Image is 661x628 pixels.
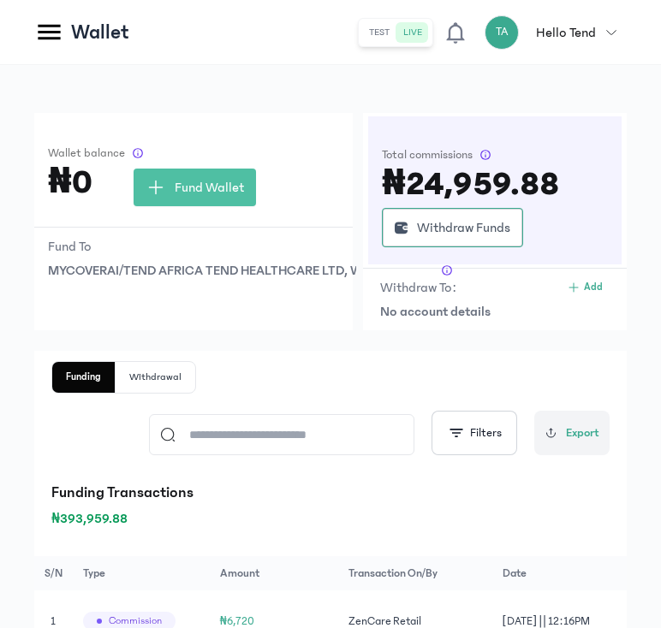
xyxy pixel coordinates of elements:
[560,277,610,298] button: Add
[382,170,559,198] h3: ₦24,959.88
[382,146,473,163] span: Total commissions
[48,260,356,281] button: MYCOVERAI/TEND AFRICA TEND HEALTHCARE LTD, Wema Bank || 9341293812
[210,556,338,590] th: Amount
[566,424,599,442] span: Export
[175,177,244,198] span: Fund Wallet
[134,169,256,206] button: Fund Wallet
[48,169,92,196] h3: ₦0
[485,15,627,50] button: TAHello Tend
[584,281,603,294] span: Add
[51,481,610,505] p: Funding Transactions
[380,301,610,322] p: No account details
[380,277,456,298] p: Withdraw To:
[52,362,116,393] button: Funding
[485,15,519,50] div: TA
[382,208,523,247] button: Withdraw Funds
[432,411,517,455] button: Filters
[73,556,210,590] th: Type
[48,236,356,257] p: Fund To
[48,145,125,162] span: Wallet balance
[71,19,129,46] p: Wallet
[109,614,162,628] span: Commission
[417,217,510,238] span: Withdraw Funds
[116,362,195,393] button: Withdrawal
[220,615,255,627] span: ₦6,720
[536,22,596,43] p: Hello Tend
[396,22,429,43] button: live
[51,615,56,627] span: 1
[34,556,73,590] th: S/N
[51,508,610,529] p: ₦393,959.88
[338,556,492,590] th: Transaction on/by
[492,556,650,590] th: Date
[362,22,396,43] button: test
[534,411,610,455] button: Export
